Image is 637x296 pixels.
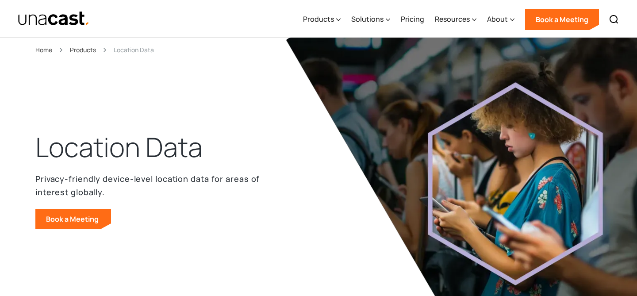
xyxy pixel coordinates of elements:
[401,1,424,38] a: Pricing
[351,1,390,38] div: Solutions
[35,172,265,199] p: Privacy-friendly device-level location data for areas of interest globally.
[609,14,619,25] img: Search icon
[70,45,96,55] a: Products
[35,45,52,55] a: Home
[35,130,203,165] h1: Location Data
[303,14,334,24] div: Products
[435,14,470,24] div: Resources
[18,11,90,27] img: Unacast text logo
[303,1,341,38] div: Products
[35,209,111,229] a: Book a Meeting
[18,11,90,27] a: home
[487,1,514,38] div: About
[114,45,154,55] div: Location Data
[525,9,599,30] a: Book a Meeting
[487,14,508,24] div: About
[435,1,476,38] div: Resources
[351,14,384,24] div: Solutions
